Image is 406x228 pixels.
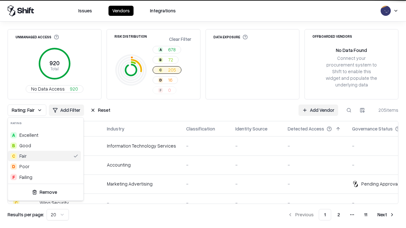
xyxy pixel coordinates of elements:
[10,163,17,170] div: D
[19,142,31,149] span: Good
[7,129,82,184] div: Suggestions
[7,117,82,129] div: Rating
[19,132,38,138] span: Excellent
[19,174,32,180] div: Failing
[10,153,17,159] div: C
[10,142,17,149] div: B
[9,187,80,198] button: Remove
[10,132,17,138] div: A
[10,174,17,180] div: F
[19,163,29,170] div: Poor
[19,153,27,159] span: Fair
